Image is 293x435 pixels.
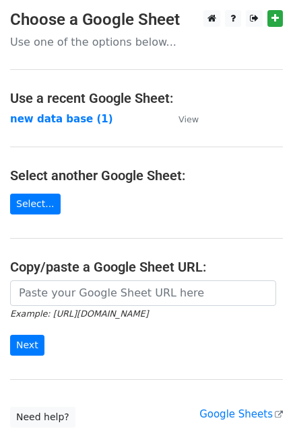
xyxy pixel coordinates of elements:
[10,194,61,214] a: Select...
[10,280,276,306] input: Paste your Google Sheet URL here
[226,370,293,435] iframe: Chat Widget
[178,114,199,124] small: View
[10,259,283,275] h4: Copy/paste a Google Sheet URL:
[10,167,283,184] h4: Select another Google Sheet:
[199,408,283,420] a: Google Sheets
[10,407,75,428] a: Need help?
[10,335,44,356] input: Next
[10,309,148,319] small: Example: [URL][DOMAIN_NAME]
[10,90,283,106] h4: Use a recent Google Sheet:
[10,35,283,49] p: Use one of the options below...
[10,10,283,30] h3: Choose a Google Sheet
[10,113,113,125] a: new data base (1)
[165,113,199,125] a: View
